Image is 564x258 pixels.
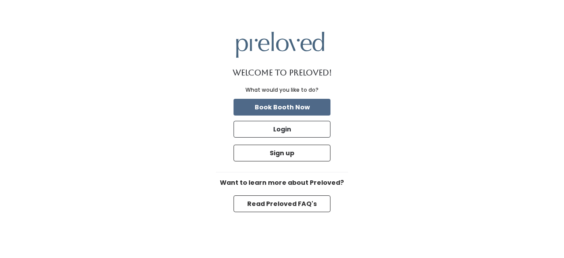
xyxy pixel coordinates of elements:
[234,99,330,116] button: Book Booth Now
[232,119,332,139] a: Login
[245,86,319,94] div: What would you like to do?
[216,179,348,187] h6: Want to learn more about Preloved?
[234,145,330,161] button: Sign up
[236,32,324,58] img: preloved logo
[233,68,332,77] h1: Welcome to Preloved!
[234,121,330,138] button: Login
[234,195,330,212] button: Read Preloved FAQ's
[232,143,332,163] a: Sign up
